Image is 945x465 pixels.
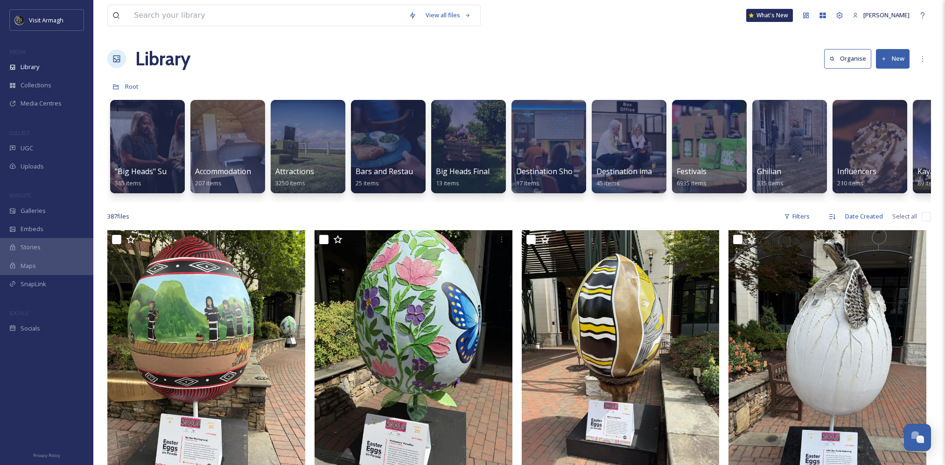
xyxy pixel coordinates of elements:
span: Accommodation [195,166,251,176]
span: Visit Armagh [29,16,63,24]
a: What's New [746,9,793,22]
span: Privacy Policy [33,452,60,458]
button: New [876,49,910,68]
span: 13 items [436,179,459,187]
span: 45 items [596,179,620,187]
span: Media Centres [21,99,62,108]
button: Organise [824,49,871,68]
span: [PERSON_NAME] [863,11,910,19]
span: Maps [21,261,36,270]
span: Stories [21,243,41,252]
a: Ghilian335 items [757,167,784,187]
span: 89 items [917,179,941,187]
a: Bars and Restaurants25 items [356,167,432,187]
span: 210 items [837,179,864,187]
span: 387 file s [107,212,129,221]
a: Destination Showcase, The Alex, [DATE]17 items [516,167,656,187]
span: Destination Showcase, The Alex, [DATE] [516,166,656,176]
div: Date Created [840,207,888,225]
span: Attractions [275,166,314,176]
span: Influencers [837,166,876,176]
a: [PERSON_NAME] [848,6,914,24]
button: Open Chat [904,424,931,451]
span: WIDGETS [9,192,31,199]
a: Privacy Policy [33,449,60,460]
span: Select all [892,212,917,221]
span: Root [125,82,139,91]
a: Attractions3250 items [275,167,314,187]
a: Big Heads Final Videos13 items [436,167,515,187]
span: 365 items [115,179,141,187]
span: Big Heads Final Videos [436,166,515,176]
span: Socials [21,324,40,333]
span: Collections [21,81,51,90]
a: Influencers210 items [837,167,876,187]
span: Bars and Restaurants [356,166,432,176]
a: Organise [824,49,876,68]
span: Festivals [677,166,707,176]
span: SOCIALS [9,310,28,317]
a: View all files [421,6,476,24]
a: Destination imagery45 items [596,167,668,187]
span: COLLECT [9,129,29,136]
a: Root [125,81,139,92]
a: Accommodation207 items [195,167,251,187]
span: Galleries [21,206,46,215]
span: UGC [21,144,33,153]
span: MEDIA [9,48,26,55]
span: Embeds [21,225,43,233]
span: 6935 items [677,179,707,187]
img: THE-FIRST-PLACE-VISIT-ARMAGH.COM-BLACK.jpg [15,15,24,25]
span: 335 items [757,179,784,187]
span: Destination imagery [596,166,668,176]
span: SnapLink [21,280,46,289]
span: "Big Heads" Summer Content 2025 [115,166,236,176]
span: 17 items [516,179,539,187]
span: Library [21,63,39,71]
span: Uploads [21,162,44,171]
span: 207 items [195,179,222,187]
span: 3250 items [275,179,305,187]
a: Library [135,45,190,73]
input: Search your library [129,5,404,26]
a: "Big Heads" Summer Content 2025365 items [115,167,236,187]
span: Ghilian [757,166,781,176]
a: Festivals6935 items [677,167,707,187]
span: 25 items [356,179,379,187]
div: Filters [779,207,814,225]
